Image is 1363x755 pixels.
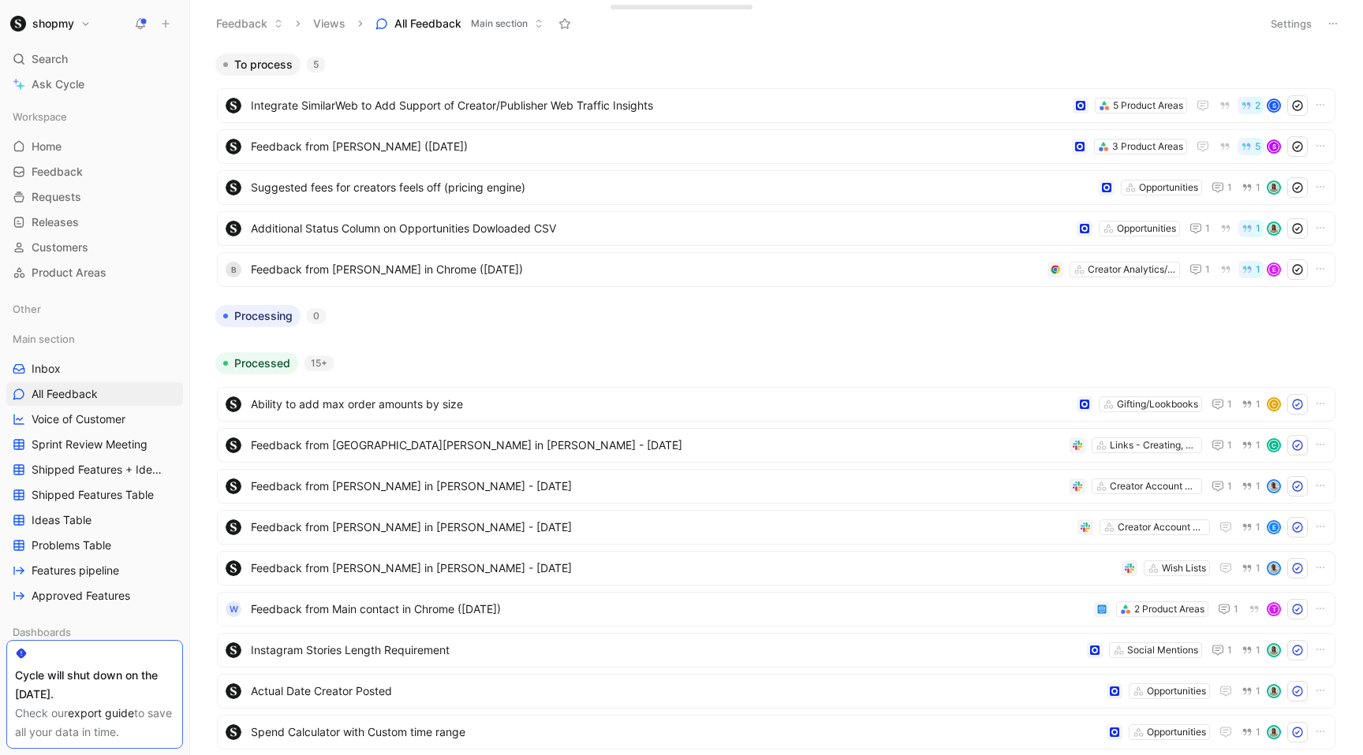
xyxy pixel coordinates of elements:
button: 1 [1186,260,1213,279]
div: S [1268,141,1279,152]
a: logoSuggested fees for creators feels off (pricing engine)Opportunities11avatar [217,170,1335,205]
span: Home [32,139,62,154]
span: 1 [1256,645,1260,655]
a: Releases [6,210,183,234]
button: 1 [1238,437,1264,454]
a: All Feedback [6,382,183,406]
span: Feedback from [PERSON_NAME] in Chrome ([DATE]) [251,260,1041,279]
span: Shipped Features + Ideas Table [32,462,164,478]
img: logo [226,519,241,535]
span: All Feedback [32,386,98,402]
div: S [1268,100,1279,111]
a: Voice of Customer [6,407,183,431]
div: Opportunities [1147,724,1206,740]
a: logoFeedback from [PERSON_NAME] in [PERSON_NAME] - [DATE]Creator Account Settings11avatar [217,469,1335,504]
span: Sprint Review Meeting [32,437,148,452]
button: Feedback [209,12,290,35]
img: avatar [1268,182,1279,193]
a: logoAdditional Status Column on Opportunities Dowloaded CSVOpportunities11avatar [217,211,1335,246]
a: Product Areas [6,261,183,285]
img: logo [226,642,241,658]
div: 2 Product Areas [1134,601,1204,617]
div: Search [6,47,183,71]
div: Wish Lists [1162,560,1206,576]
span: 1 [1205,265,1210,274]
a: logoFeedback from [PERSON_NAME] ([DATE])3 Product Areas5S [217,129,1335,164]
span: Spend Calculator with Custom time range [251,723,1100,742]
button: 1 [1238,179,1264,196]
span: Other [13,301,41,317]
button: 1 [1238,478,1264,495]
img: logo [226,221,241,236]
span: 1 [1256,224,1260,233]
span: 1 [1256,686,1260,696]
span: 1 [1256,563,1260,573]
span: 1 [1256,441,1260,450]
div: C [1268,399,1279,410]
span: Ideas Table [32,512,91,528]
a: Ideas Table [6,508,183,532]
button: 1 [1238,642,1264,659]
button: 1 [1238,723,1264,741]
span: Feedback from [PERSON_NAME] in [PERSON_NAME] - [DATE] [251,559,1115,578]
button: 1 [1238,682,1264,700]
span: Feedback [32,164,83,180]
button: 1 [1186,219,1213,238]
div: Creator Analytics/Creator Earnings [1088,262,1176,277]
img: avatar [1268,686,1279,697]
span: 1 [1234,604,1238,614]
div: To process5 [209,54,1343,292]
div: Creator Account Settings [1118,519,1206,535]
span: Ability to add max order amounts by size [251,395,1070,414]
span: Inbox [32,361,61,377]
img: avatar [1268,223,1279,234]
span: 1 [1227,441,1232,450]
a: export guide [68,706,134,720]
button: 1 [1208,395,1235,414]
span: Feedback from [PERSON_NAME] in [PERSON_NAME] - [DATE] [251,518,1071,537]
span: Voice of Customer [32,411,125,427]
div: E [1268,522,1279,533]
img: avatar [1268,645,1279,656]
span: Feedback from Main contact in Chrome ([DATE]) [251,600,1088,619]
img: logo [226,98,241,113]
span: 1 [1227,400,1232,409]
div: B [226,262,241,277]
span: Workspace [13,109,67,125]
img: logo [226,180,241,195]
button: 1 [1238,560,1264,577]
button: shopmyshopmy [6,13,95,35]
div: Processing0 [209,305,1343,340]
a: Ask Cycle [6,73,183,96]
div: 5 [307,57,325,73]
a: Sprint Review Meeting [6,433,183,456]
div: Cycle will shut down on the [DATE]. [15,666,174,704]
a: Requests [6,185,183,209]
img: logo [226,396,241,412]
button: Settings [1264,13,1319,35]
img: logo [226,437,241,453]
a: BFeedback from [PERSON_NAME] in Chrome ([DATE])Creator Analytics/Creator Earnings11E [217,252,1335,287]
div: Social Mentions [1127,642,1198,658]
img: logo [226,683,241,699]
span: Shipped Features Table [32,487,154,503]
span: Feedback from [PERSON_NAME] in [PERSON_NAME] - [DATE] [251,477,1063,496]
div: W [226,601,241,617]
span: 5 [1255,142,1260,151]
span: 2 [1255,101,1260,110]
span: Integrate SimilarWeb to Add Support of Creator/Publisher Web Traffic Insights [251,96,1066,115]
div: Dashboards [6,620,183,644]
img: logo [226,139,241,154]
a: Inbox [6,357,183,381]
span: Feedback from [GEOGRAPHIC_DATA][PERSON_NAME] in [PERSON_NAME] - [DATE] [251,436,1063,455]
a: logoSpend Calculator with Custom time rangeOpportunities1avatar [217,715,1335,749]
button: To process [215,54,301,76]
a: Shipped Features + Ideas Table [6,458,183,482]
span: Main section [13,331,75,347]
span: Problems Table [32,537,111,553]
span: Approved Features [32,588,130,604]
span: Processing [234,308,293,324]
span: Ask Cycle [32,75,84,94]
div: Gifting/Lookbooks [1117,396,1198,412]
span: Features pipeline [32,563,119,578]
